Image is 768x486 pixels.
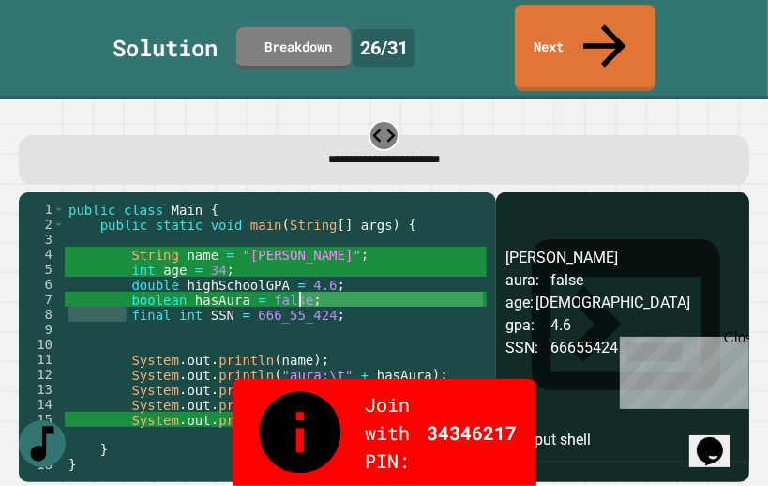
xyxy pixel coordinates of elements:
div: 12 [19,367,65,382]
span: Toggle code folding, rows 1 through 18 [53,202,64,217]
span: Toggle code folding, rows 2 through 17 [53,217,64,232]
div: 3 [19,232,65,247]
a: Breakdown [236,27,351,69]
div: Chat with us now!Close [8,8,129,119]
iframe: chat widget [612,329,749,409]
div: 10 [19,337,65,352]
div: 11 [19,352,65,367]
div: 8 [19,307,65,322]
div: 5 [19,262,65,277]
iframe: chat widget [689,411,749,467]
div: 26 / 31 [353,29,415,67]
span: 34346217 [428,418,518,447]
div: 1 [19,202,65,217]
div: Solution [113,31,218,65]
div: 7 [19,292,65,307]
div: [PERSON_NAME] aura: false age: [DEMOGRAPHIC_DATA] gpa: 4.6 SSN: 66655424 [505,247,739,482]
a: Next [515,5,655,91]
div: Join with PIN: [233,379,536,486]
div: 2 [19,217,65,232]
div: 9 [19,322,65,337]
div: 6 [19,277,65,292]
div: 4 [19,247,65,262]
